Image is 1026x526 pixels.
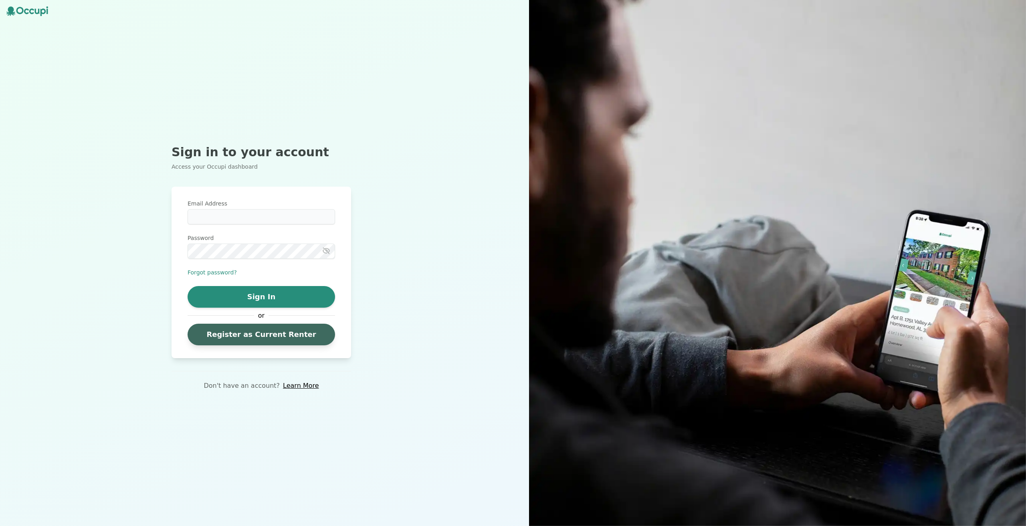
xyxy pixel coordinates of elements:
p: Access your Occupi dashboard [172,163,351,171]
button: Forgot password? [188,268,237,276]
label: Email Address [188,200,335,208]
button: Sign In [188,286,335,308]
span: or [254,311,269,320]
p: Don't have an account? [204,381,280,391]
a: Register as Current Renter [188,324,335,345]
a: Learn More [283,381,319,391]
h2: Sign in to your account [172,145,351,159]
label: Password [188,234,335,242]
